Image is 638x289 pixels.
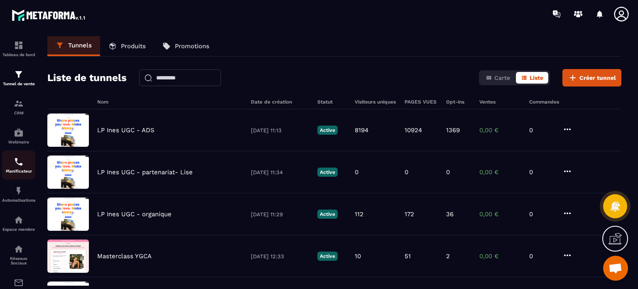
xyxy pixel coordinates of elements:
p: Webinaire [2,140,35,144]
p: LP Ines UGC - partenariat- Lise [97,168,193,176]
p: Automatisations [2,198,35,203]
img: image [47,198,89,231]
p: 10 [355,252,361,260]
p: 0,00 € [479,210,521,218]
h6: Date de création [251,99,309,105]
a: formationformationCRM [2,92,35,121]
button: Liste [516,72,548,84]
button: Carte [481,72,515,84]
h6: Commandes [529,99,559,105]
a: formationformationTunnel de vente [2,63,35,92]
a: Promotions [154,36,218,56]
span: Liste [530,74,543,81]
span: Carte [494,74,510,81]
p: Tunnels [68,42,92,49]
p: Masterclass YGCA [97,252,152,260]
p: 0,00 € [479,168,521,176]
a: automationsautomationsAutomatisations [2,180,35,209]
p: Active [317,126,338,135]
p: Produits [121,42,146,50]
img: automations [14,186,24,196]
p: 0,00 € [479,252,521,260]
p: Active [317,210,338,219]
p: [DATE] 11:34 [251,169,309,175]
h6: Nom [97,99,243,105]
img: image [47,114,89,147]
p: [DATE] 12:33 [251,253,309,259]
p: 0 [405,168,408,176]
img: logo [12,7,86,22]
p: 0 [529,252,554,260]
p: 2 [446,252,450,260]
p: 51 [405,252,411,260]
h6: Ventes [479,99,521,105]
img: formation [14,40,24,50]
p: LP Ines UGC - organique [97,210,172,218]
p: 0 [529,126,554,134]
p: [DATE] 11:29 [251,211,309,217]
p: Tableau de bord [2,52,35,57]
a: Ouvrir le chat [603,256,628,281]
p: 172 [405,210,414,218]
img: image [47,240,89,273]
a: automationsautomationsWebinaire [2,121,35,151]
p: Réseaux Sociaux [2,256,35,265]
h6: Opt-ins [446,99,471,105]
p: 0,00 € [479,126,521,134]
a: social-networksocial-networkRéseaux Sociaux [2,238,35,272]
h6: Statut [317,99,346,105]
p: CRM [2,111,35,115]
p: Active [317,168,338,177]
p: Espace membre [2,227,35,232]
h6: Visiteurs uniques [355,99,396,105]
p: 0 [355,168,358,176]
span: Créer tunnel [579,74,616,82]
h2: Liste de tunnels [47,69,127,86]
p: 8194 [355,126,368,134]
p: 112 [355,210,363,218]
a: automationsautomationsEspace membre [2,209,35,238]
p: 0 [529,210,554,218]
img: scheduler [14,157,24,167]
a: Produits [100,36,154,56]
a: Tunnels [47,36,100,56]
p: 10924 [405,126,422,134]
p: 0 [529,168,554,176]
p: Tunnel de vente [2,82,35,86]
p: Planificateur [2,169,35,173]
a: formationformationTableau de bord [2,34,35,63]
img: formation [14,99,24,109]
p: 0 [446,168,450,176]
h6: PAGES VUES [405,99,438,105]
p: Active [317,252,338,261]
a: schedulerschedulerPlanificateur [2,151,35,180]
img: image [47,156,89,189]
p: LP Ines UGC - ADS [97,126,155,134]
p: 36 [446,210,454,218]
button: Créer tunnel [562,69,621,86]
p: Promotions [175,42,209,50]
p: 1369 [446,126,460,134]
img: automations [14,128,24,138]
img: email [14,278,24,288]
img: automations [14,215,24,225]
img: formation [14,69,24,79]
p: [DATE] 11:13 [251,127,309,133]
img: social-network [14,244,24,254]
